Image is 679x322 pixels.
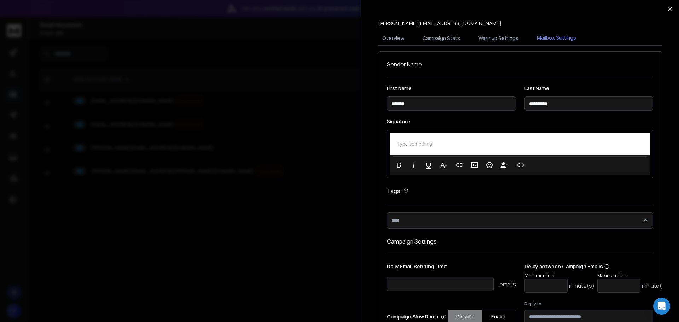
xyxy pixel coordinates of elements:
button: Insert Link (Ctrl+K) [453,158,466,172]
button: Bold (Ctrl+B) [392,158,406,172]
button: Code View [514,158,527,172]
button: Warmup Settings [474,30,523,46]
label: Signature [387,119,653,124]
h1: Campaign Settings [387,237,653,246]
p: Delay between Campaign Emails [524,263,667,270]
div: Open Intercom Messenger [653,298,670,315]
p: Campaign Slow Ramp [387,313,446,320]
button: Campaign Stats [418,30,464,46]
button: Overview [378,30,408,46]
label: Last Name [524,86,654,91]
p: Daily Email Sending Limit [387,263,516,273]
p: [PERSON_NAME][EMAIL_ADDRESS][DOMAIN_NAME] [378,20,501,27]
label: First Name [387,86,516,91]
p: minute(s) [642,281,667,290]
button: Mailbox Settings [533,30,580,46]
p: Minimum Limit [524,273,594,279]
p: emails [499,280,516,288]
button: Italic (Ctrl+I) [407,158,420,172]
h1: Sender Name [387,60,653,69]
h1: Tags [387,187,400,195]
p: minute(s) [569,281,594,290]
label: Reply to [524,301,654,307]
button: Underline (Ctrl+U) [422,158,435,172]
p: Maximum Limit [597,273,667,279]
button: Insert Unsubscribe Link [498,158,511,172]
button: Emoticons [483,158,496,172]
